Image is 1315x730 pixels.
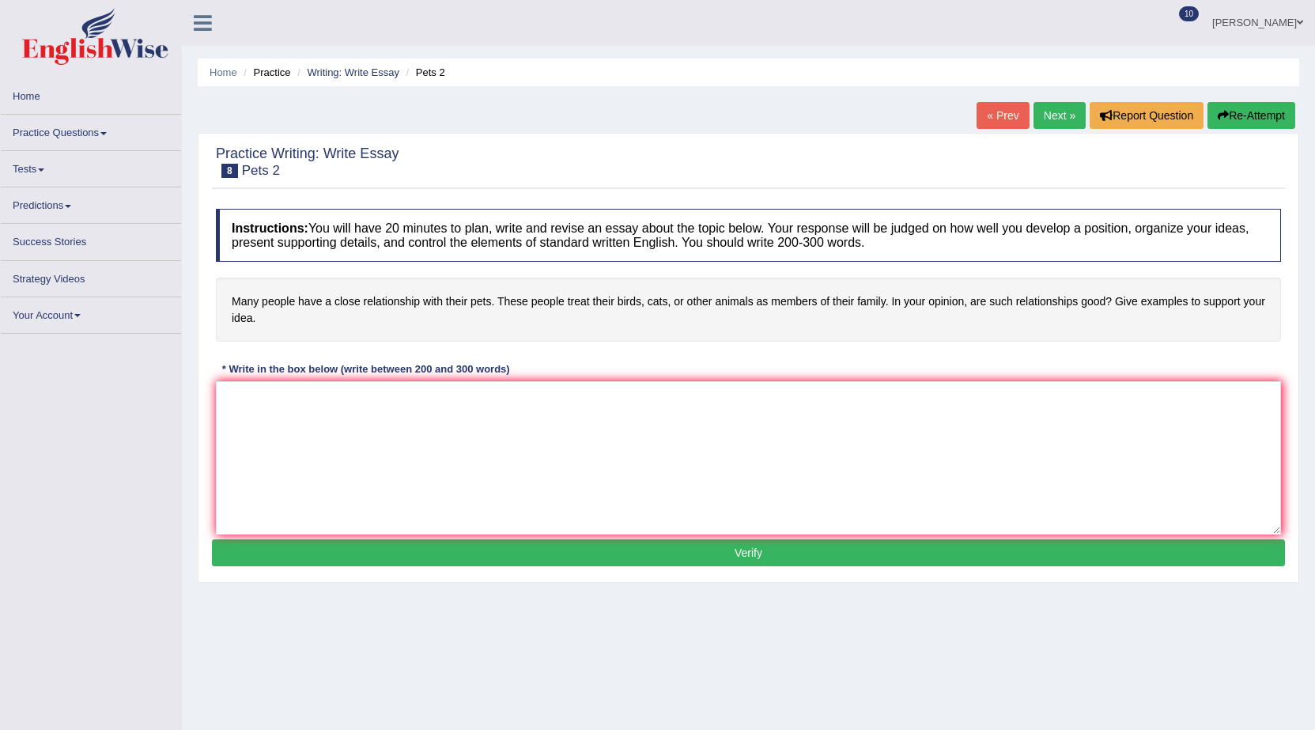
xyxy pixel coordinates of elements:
a: Predictions [1,187,181,218]
b: Instructions: [232,221,308,235]
a: Tests [1,151,181,182]
a: Success Stories [1,224,181,255]
a: Home [1,78,181,109]
a: « Prev [977,102,1029,129]
h4: Many people have a close relationship with their pets. These people treat their birds, cats, or o... [216,278,1281,342]
span: 8 [221,164,238,178]
a: Strategy Videos [1,261,181,292]
div: * Write in the box below (write between 200 and 300 words) [216,361,516,376]
li: Pets 2 [402,65,445,80]
h4: You will have 20 minutes to plan, write and revise an essay about the topic below. Your response ... [216,209,1281,262]
a: Home [210,66,237,78]
a: Your Account [1,297,181,328]
a: Writing: Write Essay [307,66,399,78]
a: Practice Questions [1,115,181,146]
small: Pets 2 [242,163,280,178]
a: Next » [1033,102,1086,129]
h2: Practice Writing: Write Essay [216,146,399,178]
span: 10 [1179,6,1199,21]
button: Re-Attempt [1207,102,1295,129]
li: Practice [240,65,290,80]
button: Verify [212,539,1285,566]
button: Report Question [1090,102,1204,129]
